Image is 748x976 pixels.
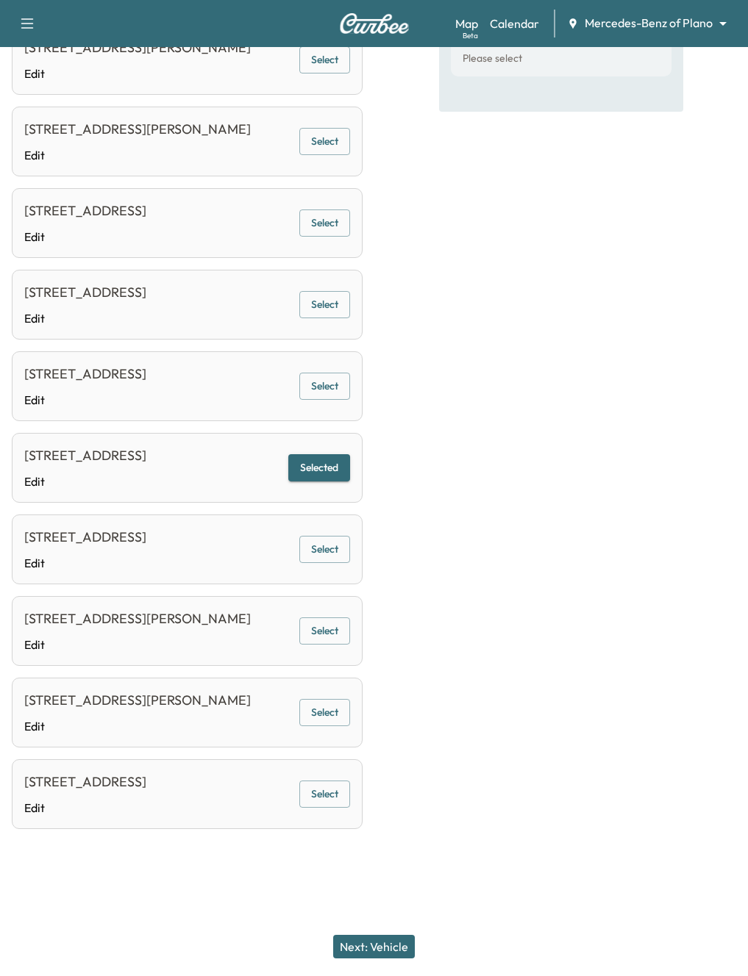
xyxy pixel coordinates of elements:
[24,391,146,409] a: Edit
[24,527,146,548] div: [STREET_ADDRESS]
[24,609,251,629] div: [STREET_ADDRESS][PERSON_NAME]
[24,473,146,490] a: Edit
[299,209,350,237] button: Select
[333,935,415,958] button: Next: Vehicle
[339,13,410,34] img: Curbee Logo
[24,772,146,792] div: [STREET_ADDRESS]
[24,65,251,82] a: Edit
[299,46,350,73] button: Select
[455,15,478,32] a: MapBeta
[299,291,350,318] button: Select
[299,536,350,563] button: Select
[24,554,146,572] a: Edit
[299,373,350,400] button: Select
[299,699,350,726] button: Select
[463,52,522,65] p: Please select
[299,617,350,645] button: Select
[299,128,350,155] button: Select
[490,15,539,32] a: Calendar
[24,309,146,327] a: Edit
[288,454,350,481] button: Selected
[24,119,251,140] div: [STREET_ADDRESS][PERSON_NAME]
[24,690,251,711] div: [STREET_ADDRESS][PERSON_NAME]
[24,37,251,58] div: [STREET_ADDRESS][PERSON_NAME]
[24,799,146,817] a: Edit
[463,30,478,41] div: Beta
[24,364,146,384] div: [STREET_ADDRESS]
[299,781,350,808] button: Select
[24,282,146,303] div: [STREET_ADDRESS]
[24,228,146,245] a: Edit
[24,146,251,164] a: Edit
[24,201,146,221] div: [STREET_ADDRESS]
[24,636,251,653] a: Edit
[585,15,713,32] span: Mercedes-Benz of Plano
[24,717,251,735] a: Edit
[24,445,146,466] div: [STREET_ADDRESS]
